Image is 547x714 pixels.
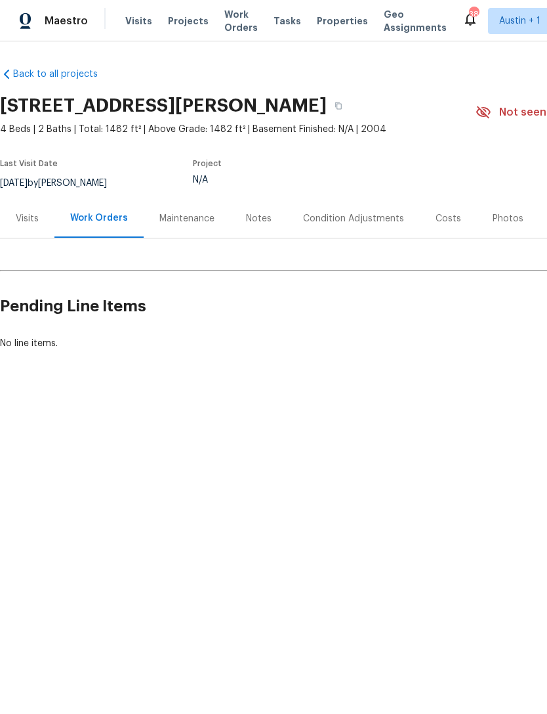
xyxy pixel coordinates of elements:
div: Condition Adjustments [303,212,404,225]
div: Notes [246,212,272,225]
span: Geo Assignments [384,8,447,34]
div: Photos [493,212,523,225]
div: Maintenance [159,212,214,225]
span: Visits [125,14,152,28]
span: Properties [317,14,368,28]
div: Visits [16,212,39,225]
div: Costs [436,212,461,225]
span: Work Orders [224,8,258,34]
div: 38 [469,8,478,21]
span: Maestro [45,14,88,28]
div: Work Orders [70,212,128,225]
span: Projects [168,14,209,28]
span: Project [193,160,222,167]
span: Tasks [273,16,301,26]
span: Austin + 1 [499,14,540,28]
div: N/A [193,175,445,185]
button: Copy Address [327,94,350,118]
